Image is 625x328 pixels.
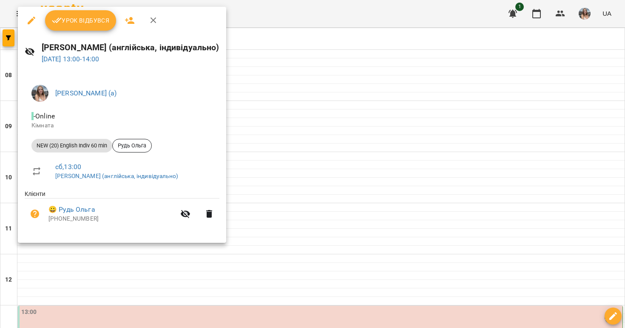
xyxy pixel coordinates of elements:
a: 😀 Рудь Ольга [48,204,95,215]
img: 74fe2489868ff6387e58e6a53f418eff.jpg [31,85,48,102]
a: сб , 13:00 [55,163,81,171]
p: Кімната [31,121,213,130]
p: [PHONE_NUMBER] [48,215,175,223]
div: Рудь Ольга [112,139,152,152]
span: Рудь Ольга [113,142,151,150]
span: - Online [31,112,57,120]
span: NEW (20) English Indiv 60 min [31,142,112,150]
a: [PERSON_NAME] (а) [55,89,117,97]
button: Візит ще не сплачено. Додати оплату? [25,204,45,224]
ul: Клієнти [25,190,219,232]
a: [DATE] 13:00-14:00 [42,55,99,63]
span: Урок відбувся [52,15,110,26]
a: [PERSON_NAME] (англійська, індивідуально) [55,173,178,179]
button: Урок відбувся [45,10,116,31]
h6: [PERSON_NAME] (англійська, індивідуально) [42,41,219,54]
